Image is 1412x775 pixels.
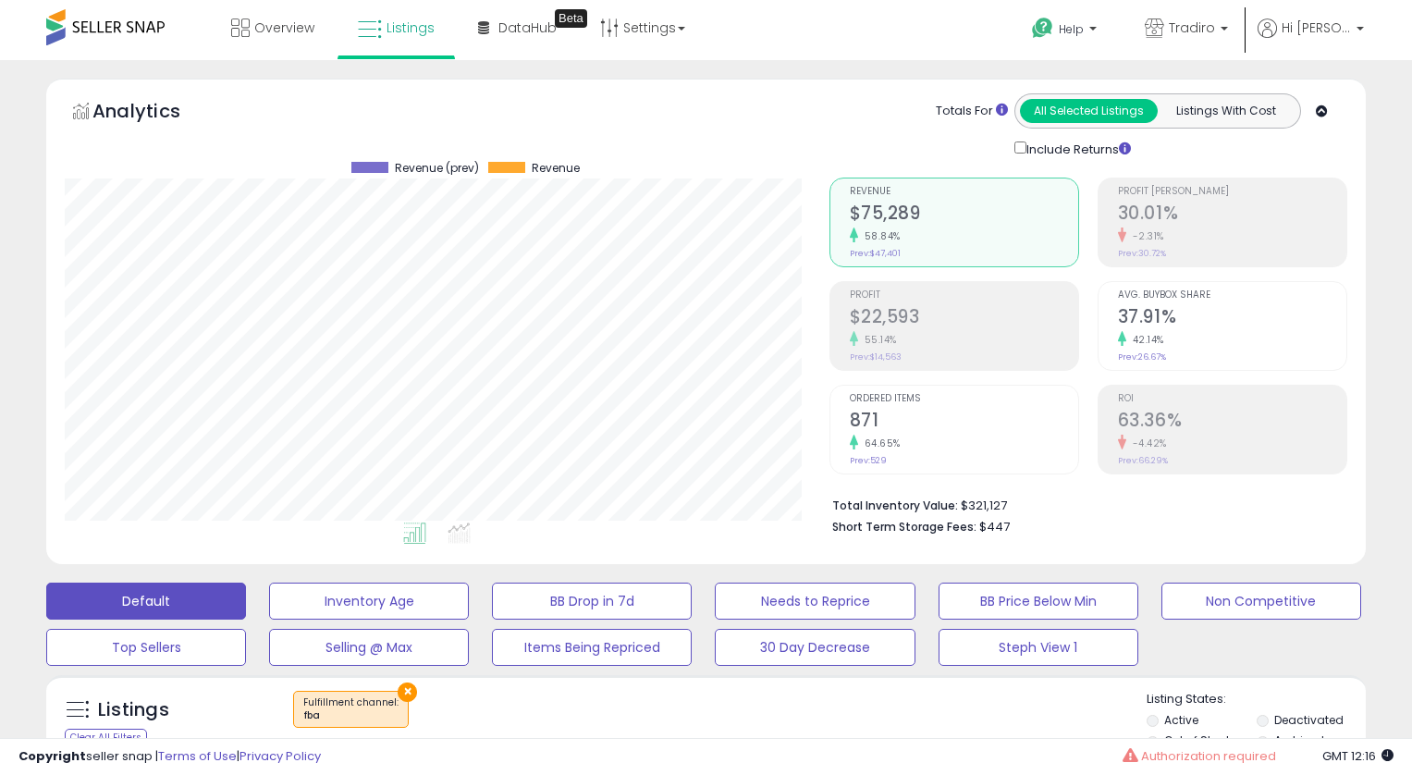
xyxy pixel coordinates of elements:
[715,629,915,666] button: 30 Day Decrease
[979,518,1010,535] span: $447
[1147,691,1366,708] p: Listing States:
[254,18,314,37] span: Overview
[18,748,321,766] div: seller snap | |
[1031,17,1054,40] i: Get Help
[832,519,976,535] b: Short Term Storage Fees:
[850,248,901,259] small: Prev: $47,401
[850,394,1078,404] span: Ordered Items
[1322,747,1394,765] span: 2025-09-8 12:16 GMT
[850,290,1078,301] span: Profit
[395,162,479,175] span: Revenue (prev)
[398,683,417,702] button: ×
[1001,138,1153,159] div: Include Returns
[850,410,1078,435] h2: 871
[1282,18,1351,37] span: Hi [PERSON_NAME]
[1126,437,1167,450] small: -4.42%
[303,709,399,722] div: fba
[850,306,1078,331] h2: $22,593
[239,747,321,765] a: Privacy Policy
[939,629,1138,666] button: Steph View 1
[387,18,435,37] span: Listings
[1258,18,1364,60] a: Hi [PERSON_NAME]
[1059,21,1084,37] span: Help
[1274,732,1324,748] label: Archived
[858,333,897,347] small: 55.14%
[1274,712,1344,728] label: Deactivated
[1118,187,1346,197] span: Profit [PERSON_NAME]
[46,629,246,666] button: Top Sellers
[1169,18,1215,37] span: Tradiro
[850,187,1078,197] span: Revenue
[1118,351,1166,363] small: Prev: 26.67%
[1017,3,1115,60] a: Help
[936,103,1008,120] div: Totals For
[46,583,246,620] button: Default
[555,9,587,28] div: Tooltip anchor
[158,747,237,765] a: Terms of Use
[858,229,901,243] small: 58.84%
[1164,712,1198,728] label: Active
[492,583,692,620] button: BB Drop in 7d
[1118,306,1346,331] h2: 37.91%
[850,203,1078,228] h2: $75,289
[1164,732,1232,748] label: Out of Stock
[18,747,86,765] strong: Copyright
[92,98,216,129] h5: Analytics
[303,695,399,723] span: Fulfillment channel :
[1118,455,1168,466] small: Prev: 66.29%
[269,629,469,666] button: Selling @ Max
[532,162,580,175] span: Revenue
[939,583,1138,620] button: BB Price Below Min
[1126,333,1164,347] small: 42.14%
[850,351,902,363] small: Prev: $14,563
[715,583,915,620] button: Needs to Reprice
[498,18,557,37] span: DataHub
[269,583,469,620] button: Inventory Age
[850,455,887,466] small: Prev: 529
[1118,394,1346,404] span: ROI
[1118,290,1346,301] span: Avg. Buybox Share
[1118,410,1346,435] h2: 63.36%
[1126,229,1164,243] small: -2.31%
[98,697,169,723] h5: Listings
[1161,583,1361,620] button: Non Competitive
[492,629,692,666] button: Items Being Repriced
[1157,99,1295,123] button: Listings With Cost
[1118,203,1346,228] h2: 30.01%
[1118,248,1166,259] small: Prev: 30.72%
[65,729,147,746] div: Clear All Filters
[832,493,1333,515] li: $321,127
[832,498,958,513] b: Total Inventory Value:
[858,437,901,450] small: 64.65%
[1020,99,1158,123] button: All Selected Listings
